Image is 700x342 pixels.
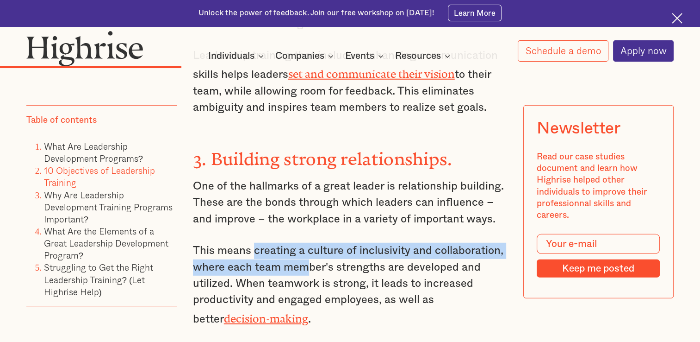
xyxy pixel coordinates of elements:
img: Cross icon [672,13,682,24]
a: Schedule a demo [518,40,608,62]
div: Companies [275,51,336,62]
a: Struggling to Get the Right Leadership Training? (Let Highrise Help) [44,260,153,298]
div: Table of contents [26,114,97,126]
input: Keep me posted [537,259,660,278]
div: Unlock the power of feedback. Join our free workshop on [DATE]! [198,8,434,19]
div: Companies [275,51,324,62]
p: One of the hallmarks of a great leader is relationship building. These are the bonds through whic... [193,178,508,228]
strong: 3. Building strong relationships. [193,149,452,160]
div: Individuals [208,51,266,62]
a: decision-making [224,312,308,319]
div: Events [345,51,374,62]
p: This means creating a culture of inclusivity and collaboration, where each team member's strength... [193,243,508,328]
a: What Are Leadership Development Programs? [44,139,143,165]
p: Leadership training that includes enhancing communication skills helps leaders to their team, whi... [193,48,508,116]
input: Your e-mail [537,234,660,254]
div: Read our case studies document and learn how Highrise helped other individuals to improve their p... [537,151,660,221]
form: Modal Form [537,234,660,278]
div: Individuals [208,51,254,62]
a: Apply now [613,40,674,62]
div: Resources [395,51,441,62]
a: Why Are Leadership Development Training Programs Important? [44,188,173,225]
a: What Are the Elements of a Great Leadership Development Program? [44,224,168,262]
img: Highrise logo [26,31,143,66]
div: Resources [395,51,453,62]
div: Events [345,51,386,62]
a: Learn More [448,5,502,21]
div: Newsletter [537,119,620,138]
a: 10 Objectives of Leadership Training [44,164,155,189]
a: set and communicate their vision [288,68,455,75]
